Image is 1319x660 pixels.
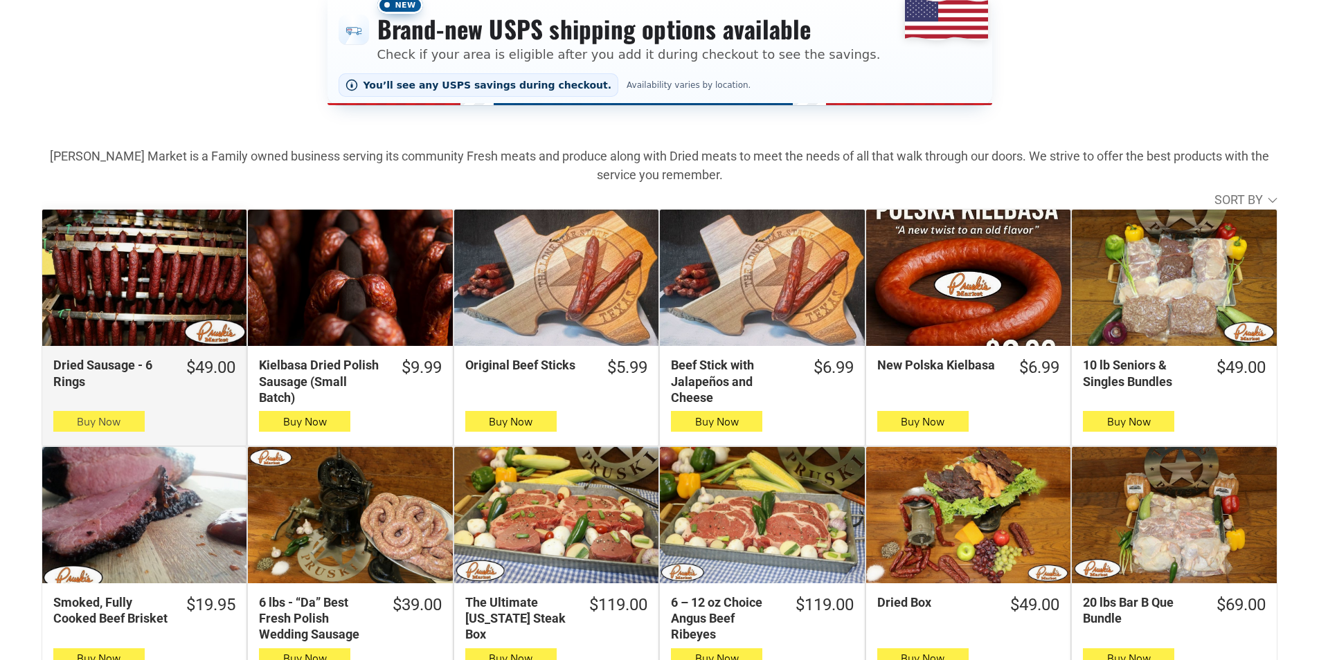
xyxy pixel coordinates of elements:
span: Availability varies by location. [624,80,753,90]
div: $5.99 [607,357,647,378]
div: 10 lb Seniors & Singles Bundles [1083,357,1198,389]
p: Check if your area is eligible after you add it during checkout to see the savings. [377,45,881,64]
a: $6.99New Polska Kielbasa [866,357,1070,378]
div: $119.00 [589,594,647,616]
a: 6 – 12 oz Choice Angus Beef Ribeyes [660,447,864,583]
a: $69.0020 lbs Bar B Que Bundle [1072,594,1276,627]
div: $49.00 [1010,594,1059,616]
strong: [PERSON_NAME] Market is a Family owned business serving its community Fresh meats and produce alo... [50,149,1269,182]
a: Original Beef Sticks [454,210,658,346]
div: $49.00 [1217,357,1266,378]
a: $9.99Kielbasa Dried Polish Sausage (Small Batch) [248,357,452,405]
a: $49.00Dried Box [866,594,1070,616]
a: $49.0010 lb Seniors & Singles Bundles [1072,357,1276,389]
div: The Ultimate [US_STATE] Steak Box [465,594,571,643]
span: Buy Now [901,415,944,428]
a: Kielbasa Dried Polish Sausage (Small Batch) [248,210,452,346]
a: Beef Stick with Jalapeños and Cheese [660,210,864,346]
a: 20 lbs Bar B Que Bundle [1072,447,1276,583]
a: $119.00The Ultimate [US_STATE] Steak Box [454,594,658,643]
a: Dried Box [866,447,1070,583]
a: $49.00Dried Sausage - 6 Rings [42,357,246,389]
button: Buy Now [671,411,762,432]
button: Buy Now [877,411,969,432]
h3: Brand-new USPS shipping options available [377,14,881,44]
button: Buy Now [259,411,350,432]
a: New Polska Kielbasa [866,210,1070,346]
div: 20 lbs Bar B Que Bundle [1083,594,1198,627]
a: $6.99Beef Stick with Jalapeños and Cheese [660,357,864,405]
div: New Polska Kielbasa [877,357,1001,373]
a: $39.006 lbs - “Da” Best Fresh Polish Wedding Sausage [248,594,452,643]
a: $5.99Original Beef Sticks [454,357,658,378]
div: 6 lbs - “Da” Best Fresh Polish Wedding Sausage [259,594,374,643]
button: Buy Now [465,411,557,432]
div: Dried Sausage - 6 Rings [53,357,168,389]
a: Smoked, Fully Cooked Beef Brisket [42,447,246,583]
div: 6 – 12 oz Choice Angus Beef Ribeyes [671,594,777,643]
button: Buy Now [53,411,145,432]
span: You’ll see any USPS savings during checkout. [364,80,612,91]
span: Buy Now [283,415,327,428]
div: $6.99 [1019,357,1059,378]
a: The Ultimate Texas Steak Box [454,447,658,583]
a: 10 lb Seniors &amp; Singles Bundles [1072,210,1276,346]
div: $19.95 [186,594,235,616]
a: $19.95Smoked, Fully Cooked Beef Brisket [42,594,246,627]
div: Beef Stick with Jalapeños and Cheese [671,357,795,405]
span: Buy Now [1107,415,1151,428]
div: $6.99 [814,357,854,378]
button: Buy Now [1083,411,1174,432]
span: Buy Now [695,415,739,428]
div: Dried Box [877,594,992,610]
span: Buy Now [77,415,120,428]
a: $119.006 – 12 oz Choice Angus Beef Ribeyes [660,594,864,643]
a: Dried Sausage - 6 Rings [42,210,246,346]
div: Kielbasa Dried Polish Sausage (Small Batch) [259,357,383,405]
div: $69.00 [1217,594,1266,616]
div: Smoked, Fully Cooked Beef Brisket [53,594,168,627]
div: $9.99 [402,357,442,378]
div: Original Beef Sticks [465,357,589,373]
span: Buy Now [489,415,532,428]
div: $119.00 [796,594,854,616]
a: 6 lbs - “Da” Best Fresh Polish Wedding Sausage [248,447,452,583]
div: $49.00 [186,357,235,378]
div: $39.00 [393,594,442,616]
